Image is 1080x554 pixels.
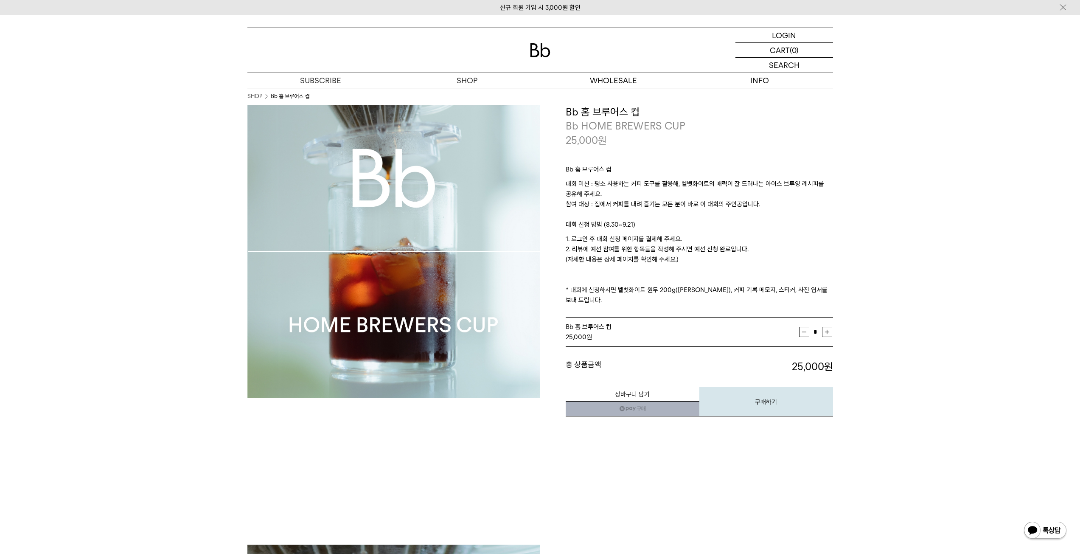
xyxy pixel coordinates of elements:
[824,360,833,373] b: 원
[772,28,796,42] p: LOGIN
[271,92,309,101] li: Bb 홈 브루어스 컵
[566,219,833,234] p: 대회 신청 방법 (8.30~9.21)
[735,28,833,43] a: LOGIN
[566,133,607,148] p: 25,000
[566,332,799,342] div: 원
[799,327,809,337] button: 감소
[792,360,833,373] strong: 25,000
[769,58,799,73] p: SEARCH
[530,43,550,57] img: 로고
[500,4,581,11] a: 신규 회원 가입 시 3,000원 할인
[822,327,832,337] button: 증가
[566,234,833,305] p: 1. 로그인 후 대회 신청 페이지를 결제해 주세요. 2. 리뷰에 예선 참여를 위한 항목들을 작성해 주시면 예선 신청 완료입니다. (자세한 내용은 상세 페이지를 확인해 주세요....
[566,164,833,179] p: Bb 홈 브루어스 컵
[566,105,833,119] h3: Bb 홈 브루어스 컵
[735,43,833,58] a: CART (0)
[790,43,799,57] p: (0)
[566,323,612,331] span: Bb 홈 브루어스 컵
[687,73,833,88] p: INFO
[566,387,699,402] button: 장바구니 담기
[598,134,607,146] span: 원
[1023,521,1067,541] img: 카카오톡 채널 1:1 채팅 버튼
[247,73,394,88] a: SUBSCRIBE
[566,119,833,133] p: Bb HOME BREWERS CUP
[247,105,540,398] img: Bb 홈 브루어스 컵
[566,179,833,219] p: 대회 미션 : 평소 사용하는 커피 도구를 활용해, 벨벳화이트의 매력이 잘 드러나는 아이스 브루잉 레시피를 공유해 주세요. 참여 대상 : 집에서 커피를 내려 즐기는 모든 분이 ...
[247,92,262,101] a: SHOP
[566,401,699,416] a: 새창
[566,333,586,341] strong: 25,000
[394,73,540,88] a: SHOP
[566,360,699,374] dt: 총 상품금액
[540,73,687,88] p: WHOLESALE
[770,43,790,57] p: CART
[699,387,833,416] button: 구매하기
